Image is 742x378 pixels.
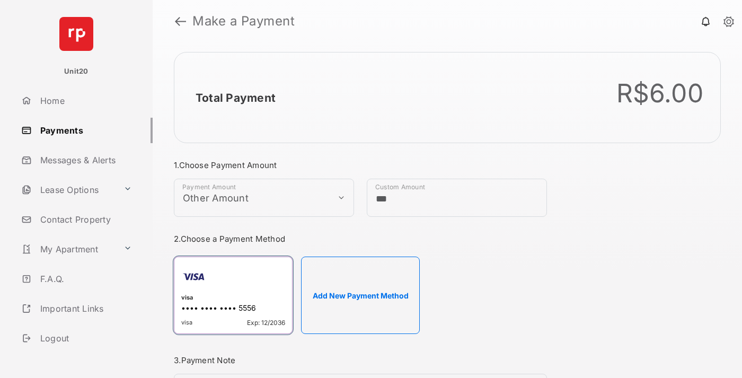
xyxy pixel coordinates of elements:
[17,207,153,232] a: Contact Property
[17,236,119,262] a: My Apartment
[181,303,285,314] div: •••• •••• •••• 5556
[64,66,89,77] p: Unit20
[17,326,153,351] a: Logout
[247,319,285,327] span: Exp: 12/2036
[174,160,547,170] h3: 1. Choose Payment Amount
[181,294,285,303] div: visa
[17,177,119,203] a: Lease Options
[174,355,547,365] h3: 3. Payment Note
[17,88,153,113] a: Home
[17,147,153,173] a: Messages & Alerts
[616,78,704,109] div: R$6.00
[17,266,153,292] a: F.A.Q.
[174,234,547,244] h3: 2. Choose a Payment Method
[174,257,293,334] div: visa•••• •••• •••• 5556visaExp: 12/2036
[181,319,192,327] span: visa
[301,257,420,334] button: Add New Payment Method
[192,15,295,28] strong: Make a Payment
[196,91,276,104] h2: Total Payment
[17,118,153,143] a: Payments
[17,296,136,321] a: Important Links
[59,17,93,51] img: svg+xml;base64,PHN2ZyB4bWxucz0iaHR0cDovL3d3dy53My5vcmcvMjAwMC9zdmciIHdpZHRoPSI2NCIgaGVpZ2h0PSI2NC...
